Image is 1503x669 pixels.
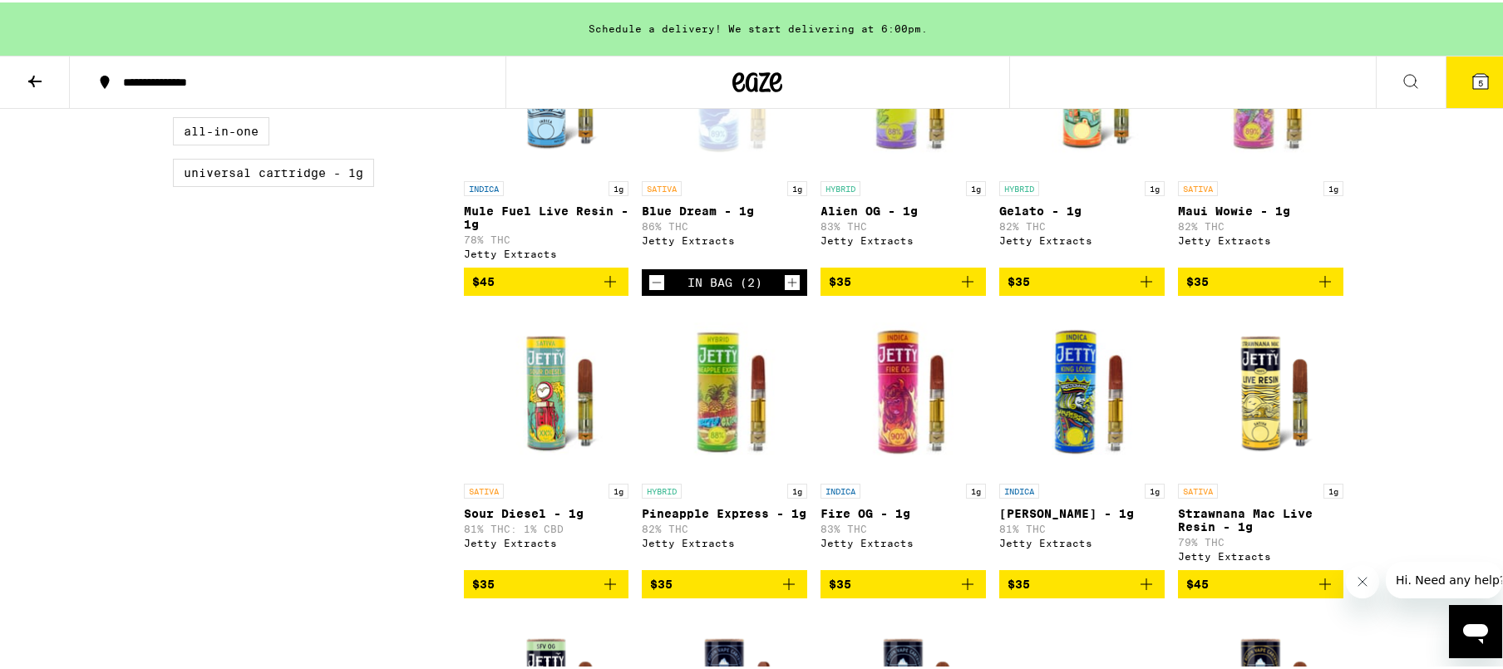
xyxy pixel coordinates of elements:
[464,481,504,496] p: SATIVA
[820,4,986,265] a: Open page for Alien OG - 1g from Jetty Extracts
[787,179,807,194] p: 1g
[999,265,1165,293] button: Add to bag
[642,535,807,546] div: Jetty Extracts
[642,4,807,267] a: Open page for Blue Dream - 1g from Jetty Extracts
[642,219,807,229] p: 86% THC
[1145,179,1165,194] p: 1g
[609,481,628,496] p: 1g
[464,4,629,265] a: Open page for Mule Fuel Live Resin - 1g from Jetty Extracts
[999,568,1165,596] button: Add to bag
[820,202,986,215] p: Alien OG - 1g
[642,179,682,194] p: SATIVA
[999,481,1039,496] p: INDICA
[642,481,682,496] p: HYBRID
[650,575,673,588] span: $35
[642,202,807,215] p: Blue Dream - 1g
[1178,307,1343,473] img: Jetty Extracts - Strawnana Mac Live Resin - 1g
[820,521,986,532] p: 83% THC
[1008,575,1030,588] span: $35
[1178,179,1218,194] p: SATIVA
[1178,219,1343,229] p: 82% THC
[464,307,629,568] a: Open page for Sour Diesel - 1g from Jetty Extracts
[642,521,807,532] p: 82% THC
[966,179,986,194] p: 1g
[464,202,629,229] p: Mule Fuel Live Resin - 1g
[999,307,1165,568] a: Open page for King Louis - 1g from Jetty Extracts
[999,219,1165,229] p: 82% THC
[1178,265,1343,293] button: Add to bag
[999,521,1165,532] p: 81% THC
[999,307,1165,473] img: Jetty Extracts - King Louis - 1g
[464,521,629,532] p: 81% THC: 1% CBD
[173,156,374,184] label: Universal Cartridge - 1g
[10,12,120,25] span: Hi. Need any help?
[1346,563,1379,596] iframe: Close message
[1178,307,1343,568] a: Open page for Strawnana Mac Live Resin - 1g from Jetty Extracts
[1178,568,1343,596] button: Add to bag
[829,273,851,286] span: $35
[464,504,629,518] p: Sour Diesel - 1g
[464,265,629,293] button: Add to bag
[1178,534,1343,545] p: 79% THC
[464,246,629,257] div: Jetty Extracts
[1323,481,1343,496] p: 1g
[1178,504,1343,531] p: Strawnana Mac Live Resin - 1g
[820,504,986,518] p: Fire OG - 1g
[648,272,665,288] button: Decrement
[999,4,1165,265] a: Open page for Gelato - 1g from Jetty Extracts
[1145,481,1165,496] p: 1g
[609,179,628,194] p: 1g
[999,535,1165,546] div: Jetty Extracts
[173,115,269,143] label: All-In-One
[820,179,860,194] p: HYBRID
[687,273,762,287] div: In Bag (2)
[642,307,807,473] img: Jetty Extracts - Pineapple Express - 1g
[472,273,495,286] span: $45
[642,307,807,568] a: Open page for Pineapple Express - 1g from Jetty Extracts
[642,233,807,243] div: Jetty Extracts
[464,535,629,546] div: Jetty Extracts
[1186,575,1209,588] span: $45
[820,568,986,596] button: Add to bag
[464,179,504,194] p: INDICA
[1178,233,1343,243] div: Jetty Extracts
[1008,273,1030,286] span: $35
[820,481,860,496] p: INDICA
[966,481,986,496] p: 1g
[820,307,986,473] img: Jetty Extracts - Fire OG - 1g
[1449,603,1502,656] iframe: Button to launch messaging window
[464,232,629,243] p: 78% THC
[999,202,1165,215] p: Gelato - 1g
[784,272,801,288] button: Increment
[999,233,1165,243] div: Jetty Extracts
[820,265,986,293] button: Add to bag
[472,575,495,588] span: $35
[1178,4,1343,265] a: Open page for Maui Wowie - 1g from Jetty Extracts
[820,535,986,546] div: Jetty Extracts
[464,307,629,473] img: Jetty Extracts - Sour Diesel - 1g
[820,233,986,243] div: Jetty Extracts
[1178,202,1343,215] p: Maui Wowie - 1g
[1478,76,1483,86] span: 5
[1186,273,1209,286] span: $35
[1178,481,1218,496] p: SATIVA
[1386,559,1502,596] iframe: Message from company
[829,575,851,588] span: $35
[999,179,1039,194] p: HYBRID
[464,568,629,596] button: Add to bag
[999,504,1165,518] p: [PERSON_NAME] - 1g
[642,568,807,596] button: Add to bag
[820,219,986,229] p: 83% THC
[820,307,986,568] a: Open page for Fire OG - 1g from Jetty Extracts
[1178,548,1343,559] div: Jetty Extracts
[787,481,807,496] p: 1g
[642,504,807,518] p: Pineapple Express - 1g
[1323,179,1343,194] p: 1g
